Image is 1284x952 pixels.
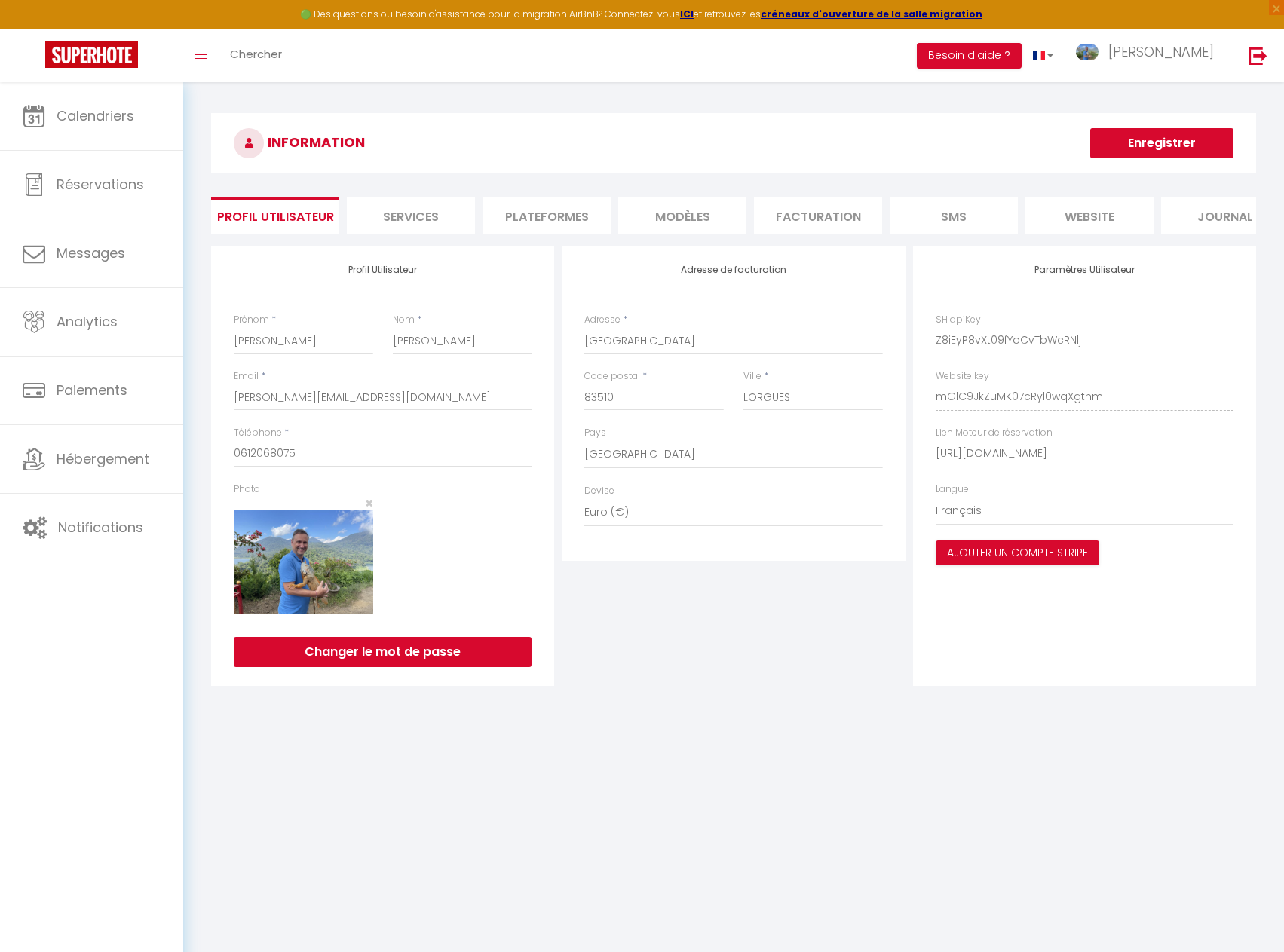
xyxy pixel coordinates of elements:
[584,426,606,440] label: Pays
[57,243,125,262] span: Messages
[936,313,981,327] label: SH apiKey
[1076,44,1099,61] img: ...
[347,197,475,234] li: Services
[234,426,282,440] label: Téléphone
[234,637,532,667] button: Changer le mot de passe
[754,197,882,234] li: Facturation
[230,46,282,62] span: Chercher
[917,43,1022,69] button: Besoin d'aide ?
[393,313,415,327] label: Nom
[761,8,982,20] a: créneaux d'ouverture de la salle migration
[234,482,260,497] label: Photo
[234,510,373,614] img: 17315349423675.jpeg
[234,313,269,327] label: Prénom
[365,497,373,510] button: Close
[936,426,1053,440] label: Lien Moteur de réservation
[12,6,57,51] button: Ouvrir le widget de chat LiveChat
[234,265,532,275] h4: Profil Utilisateur
[584,369,640,384] label: Code postal
[584,265,882,275] h4: Adresse de facturation
[584,484,614,498] label: Devise
[58,518,143,537] span: Notifications
[1108,42,1214,61] span: [PERSON_NAME]
[211,197,339,234] li: Profil Utilisateur
[1065,29,1233,82] a: ... [PERSON_NAME]
[219,29,293,82] a: Chercher
[365,494,373,513] span: ×
[584,313,621,327] label: Adresse
[680,8,694,20] a: ICI
[1025,197,1154,234] li: website
[618,197,746,234] li: MODÈLES
[1090,128,1233,158] button: Enregistrer
[57,381,127,399] span: Paiements
[45,41,138,68] img: Super Booking
[936,369,989,384] label: Website key
[57,449,149,468] span: Hébergement
[936,540,1099,566] button: Ajouter un compte Stripe
[234,369,259,384] label: Email
[57,312,118,331] span: Analytics
[211,113,1256,173] h3: INFORMATION
[936,265,1233,275] h4: Paramètres Utilisateur
[936,482,969,497] label: Langue
[890,197,1018,234] li: SMS
[743,369,762,384] label: Ville
[483,197,611,234] li: Plateformes
[57,106,134,125] span: Calendriers
[1249,46,1267,65] img: logout
[57,175,144,194] span: Réservations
